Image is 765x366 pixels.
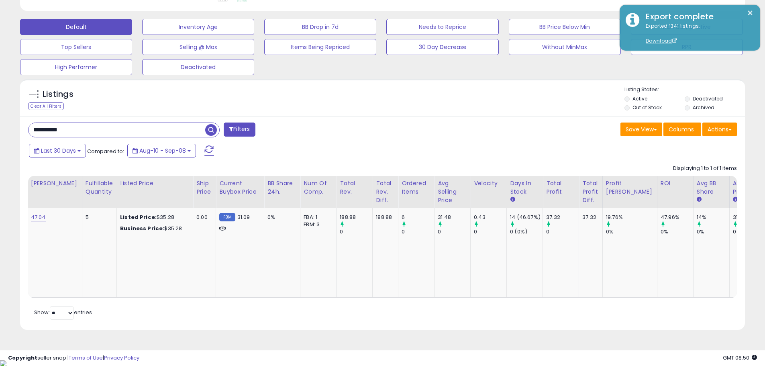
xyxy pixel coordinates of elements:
[624,86,745,94] p: Listing States:
[264,19,376,35] button: BB Drop in 7d
[661,214,693,221] div: 47.96%
[747,8,753,18] button: ×
[20,19,132,35] button: Default
[646,37,677,44] a: Download
[267,179,297,196] div: BB Share 24h.
[127,144,196,157] button: Aug-10 - Sep-08
[219,213,235,221] small: FBM
[386,39,498,55] button: 30 Day Decrease
[142,19,254,35] button: Inventory Age
[139,147,186,155] span: Aug-10 - Sep-08
[606,179,654,196] div: Profit [PERSON_NAME]
[20,59,132,75] button: High Performer
[582,214,596,221] div: 37.32
[438,228,470,235] div: 0
[669,125,694,133] span: Columns
[582,179,599,204] div: Total Profit Diff.
[120,225,187,232] div: $35.28
[546,179,575,196] div: Total Profit
[196,214,210,221] div: 0.00
[697,214,729,221] div: 14%
[86,179,113,196] div: Fulfillable Quantity
[733,196,738,203] small: Avg Win Price.
[87,147,124,155] span: Compared to:
[697,228,729,235] div: 0%
[474,214,506,221] div: 0.43
[606,228,657,235] div: 0%
[196,179,212,196] div: Ship Price
[237,213,250,221] span: 31.09
[304,214,330,221] div: FBA: 1
[474,179,503,188] div: Velocity
[31,179,79,188] div: [PERSON_NAME]
[693,95,723,102] label: Deactivated
[120,214,187,221] div: $35.28
[723,354,757,362] span: 2025-10-9 08:50 GMT
[264,39,376,55] button: Items Being Repriced
[663,123,701,136] button: Columns
[640,22,754,45] div: Exported 1341 listings.
[438,214,470,221] div: 31.48
[702,123,737,136] button: Actions
[340,228,372,235] div: 0
[104,354,139,362] a: Privacy Policy
[142,39,254,55] button: Selling @ Max
[632,104,662,111] label: Out of Stock
[509,19,621,35] button: BB Price Below Min
[376,179,395,204] div: Total Rev. Diff.
[86,214,110,221] div: 5
[546,228,579,235] div: 0
[69,354,103,362] a: Terms of Use
[376,214,392,221] div: 188.88
[697,196,702,203] small: Avg BB Share.
[546,214,579,221] div: 37.32
[474,228,506,235] div: 0
[304,221,330,228] div: FBM: 3
[304,179,333,196] div: Num of Comp.
[219,179,261,196] div: Current Buybox Price
[510,214,543,221] div: 14 (46.67%)
[224,123,255,137] button: Filters
[340,214,372,221] div: 188.88
[510,196,515,203] small: Days In Stock.
[34,309,92,316] span: Show: entries
[510,179,539,196] div: Days In Stock
[8,354,37,362] strong: Copyright
[606,214,657,221] div: 19.76%
[31,213,46,221] a: 47.04
[510,228,543,235] div: 0 (0%)
[661,179,690,188] div: ROI
[29,144,86,157] button: Last 30 Days
[20,39,132,55] button: Top Sellers
[120,179,190,188] div: Listed Price
[386,19,498,35] button: Needs to Reprice
[733,179,762,196] div: Avg Win Price
[693,104,714,111] label: Archived
[43,89,73,100] h5: Listings
[402,214,434,221] div: 6
[340,179,369,196] div: Total Rev.
[120,225,164,232] b: Business Price:
[41,147,76,155] span: Last 30 Days
[142,59,254,75] button: Deactivated
[438,179,467,204] div: Avg Selling Price
[673,165,737,172] div: Displaying 1 to 1 of 1 items
[402,179,431,196] div: Ordered Items
[661,228,693,235] div: 0%
[620,123,662,136] button: Save View
[402,228,434,235] div: 0
[509,39,621,55] button: Without MinMax
[267,214,294,221] div: 0%
[697,179,726,196] div: Avg BB Share
[28,102,64,110] div: Clear All Filters
[8,354,139,362] div: seller snap | |
[632,95,647,102] label: Active
[640,11,754,22] div: Export complete
[120,213,157,221] b: Listed Price:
